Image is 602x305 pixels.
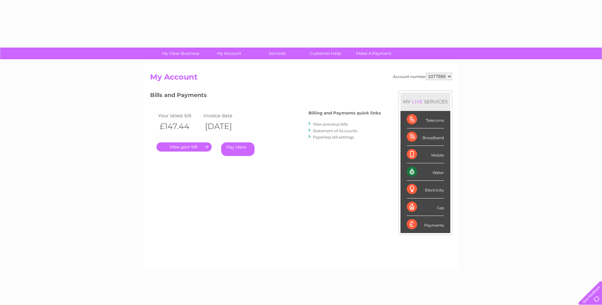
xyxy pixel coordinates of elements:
[347,48,400,59] a: Make A Payment
[156,111,202,120] td: Your latest bill
[202,120,248,133] th: [DATE]
[156,120,202,133] th: £147.44
[156,142,212,152] a: .
[308,111,381,115] h4: Billing and Payments quick links
[407,128,444,146] div: Broadband
[313,135,354,140] a: Paperless bill settings
[313,128,357,133] a: Statement of Accounts
[407,216,444,233] div: Payments
[299,48,352,59] a: Customer Help
[150,73,452,85] h2: My Account
[411,99,424,105] div: LIVE
[400,93,450,111] div: MY SERVICES
[203,48,255,59] a: My Account
[407,146,444,163] div: Mobile
[202,111,248,120] td: Invoice date
[407,163,444,181] div: Water
[407,198,444,216] div: Gas
[313,122,348,127] a: View previous bills
[407,181,444,198] div: Electricity
[393,73,452,80] div: Account number
[251,48,303,59] a: Services
[155,48,207,59] a: My Clear Business
[407,111,444,128] div: Telecoms
[221,142,255,156] a: Pay Here
[150,91,381,102] h3: Bills and Payments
